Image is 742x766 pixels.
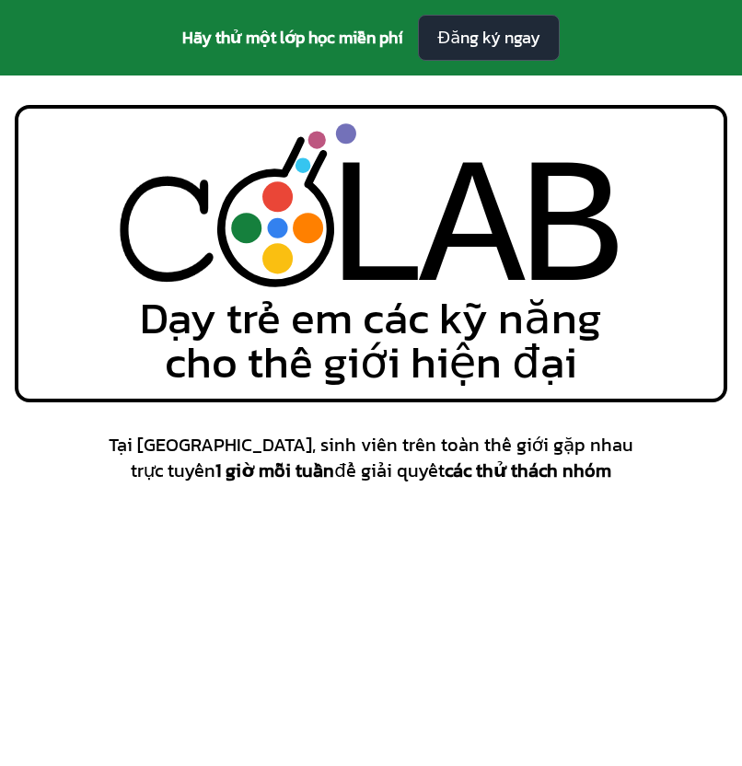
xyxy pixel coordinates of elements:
font: Dạy trẻ em các kỹ năng cho thế giới hiện đại [140,284,601,395]
div: A [419,126,526,339]
div: L [322,126,429,339]
font: Tại [GEOGRAPHIC_DATA], sinh viên trên toàn thế giới gặp nhau trực tuyến [109,431,634,484]
font: Hãy thử một lớp học miễn phí [182,25,404,50]
font: 1 giờ mỗi tuần [215,457,334,484]
a: Đăng ký ngay [418,15,560,61]
font: các thử thách nhóm [445,457,611,484]
font: Đăng ký ngay [437,25,540,50]
div: B [517,126,624,339]
font: để giải quyết [334,457,445,484]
